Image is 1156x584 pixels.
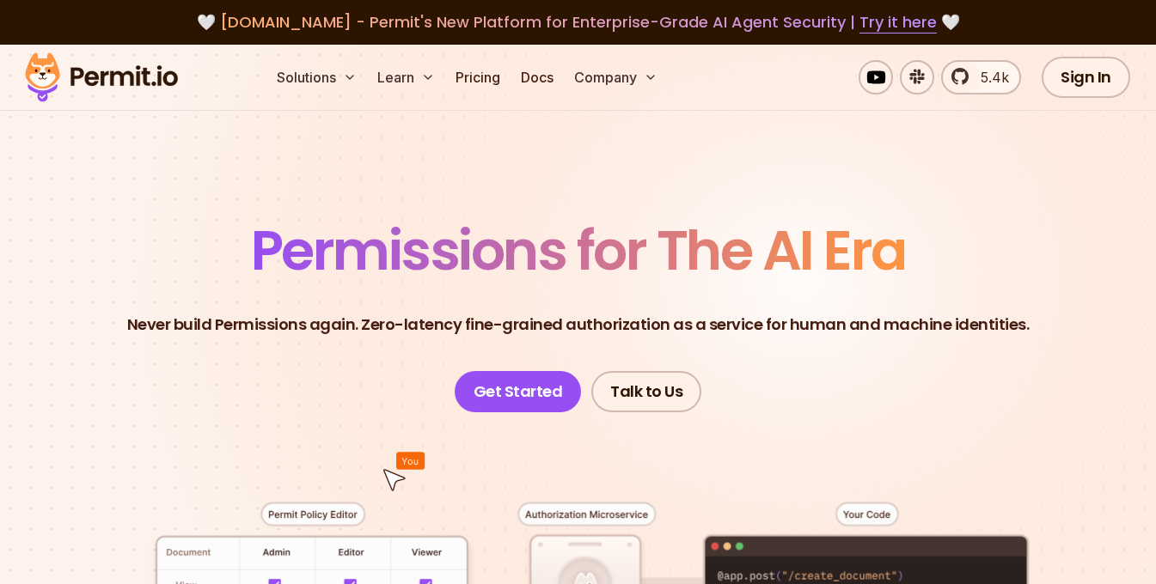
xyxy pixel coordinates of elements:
span: 5.4k [970,67,1009,88]
a: Get Started [455,371,582,412]
a: Try it here [859,11,937,33]
button: Solutions [270,60,364,94]
a: 5.4k [941,60,1021,94]
a: Sign In [1042,57,1130,98]
img: Permit logo [17,48,186,106]
a: Talk to Us [591,371,701,412]
button: Learn [370,60,442,94]
div: 🤍 🤍 [41,10,1115,34]
span: [DOMAIN_NAME] - Permit's New Platform for Enterprise-Grade AI Agent Security | [220,11,937,33]
a: Pricing [449,60,507,94]
button: Company [567,60,664,94]
a: Docs [514,60,560,94]
span: Permissions for The AI Era [251,212,906,289]
p: Never build Permissions again. Zero-latency fine-grained authorization as a service for human and... [127,313,1030,337]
